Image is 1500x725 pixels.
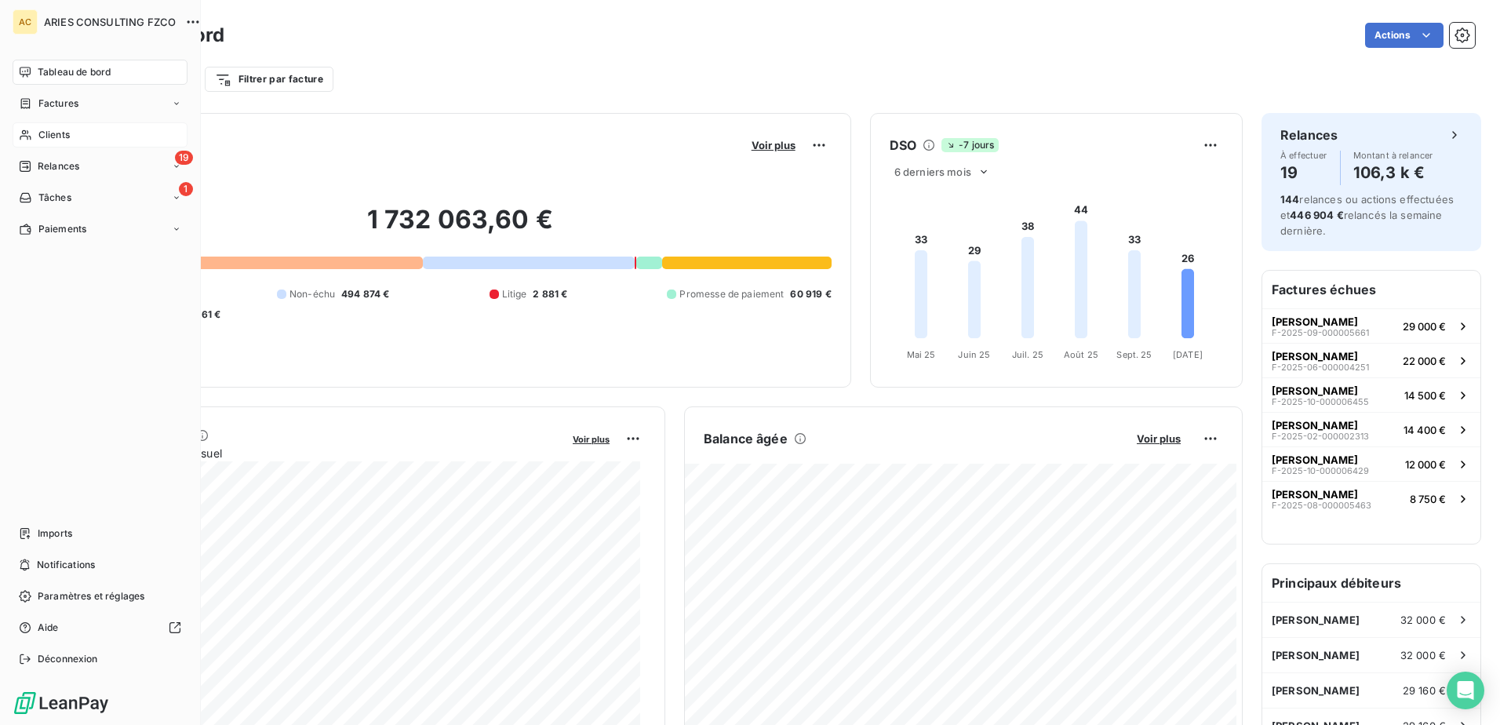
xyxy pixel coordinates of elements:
[1280,160,1327,185] h4: 19
[1447,672,1484,709] div: Open Intercom Messenger
[1262,271,1480,308] h6: Factures échues
[1262,446,1480,481] button: [PERSON_NAME]F-2025-10-00000642912 000 €
[1405,458,1446,471] span: 12 000 €
[38,621,59,635] span: Aide
[179,182,193,196] span: 1
[894,166,971,178] span: 6 derniers mois
[1410,493,1446,505] span: 8 750 €
[679,287,784,301] span: Promesse de paiement
[37,558,95,572] span: Notifications
[38,159,79,173] span: Relances
[890,136,916,155] h6: DSO
[1272,488,1358,501] span: [PERSON_NAME]
[38,652,98,666] span: Déconnexion
[1262,564,1480,602] h6: Principaux débiteurs
[1404,424,1446,436] span: 14 400 €
[89,445,562,461] span: Chiffre d'affaires mensuel
[13,9,38,35] div: AC
[1272,501,1371,510] span: F-2025-08-000005463
[1064,349,1098,360] tspan: Août 25
[1012,349,1043,360] tspan: Juil. 25
[1272,466,1369,475] span: F-2025-10-000006429
[1272,328,1369,337] span: F-2025-09-000005661
[1280,193,1454,237] span: relances ou actions effectuées et relancés la semaine dernière.
[1272,649,1360,661] span: [PERSON_NAME]
[958,349,990,360] tspan: Juin 25
[1262,481,1480,516] button: [PERSON_NAME]F-2025-08-0000054638 750 €
[1116,349,1152,360] tspan: Sept. 25
[341,287,389,301] span: 494 874 €
[1353,151,1433,160] span: Montant à relancer
[38,222,86,236] span: Paiements
[533,287,567,301] span: 2 881 €
[1262,343,1480,377] button: [PERSON_NAME]F-2025-06-00000425122 000 €
[1404,389,1446,402] span: 14 500 €
[1403,355,1446,367] span: 22 000 €
[38,97,78,111] span: Factures
[747,138,800,152] button: Voir plus
[1280,126,1338,144] h6: Relances
[38,526,72,541] span: Imports
[13,615,187,640] a: Aide
[502,287,527,301] span: Litige
[1137,432,1181,445] span: Voir plus
[573,434,610,445] span: Voir plus
[38,191,71,205] span: Tâches
[1262,412,1480,446] button: [PERSON_NAME]F-2025-02-00000231314 400 €
[1272,684,1360,697] span: [PERSON_NAME]
[1280,151,1327,160] span: À effectuer
[1262,377,1480,412] button: [PERSON_NAME]F-2025-10-00000645514 500 €
[704,429,788,448] h6: Balance âgée
[568,432,614,446] button: Voir plus
[44,16,176,28] span: ARIES CONSULTING FZCO
[1272,397,1369,406] span: F-2025-10-000006455
[1400,614,1446,626] span: 32 000 €
[38,128,70,142] span: Clients
[790,287,831,301] span: 60 919 €
[1272,419,1358,432] span: [PERSON_NAME]
[1365,23,1444,48] button: Actions
[175,151,193,165] span: 19
[38,589,144,603] span: Paramètres et réglages
[89,204,832,251] h2: 1 732 063,60 €
[38,65,111,79] span: Tableau de bord
[1272,432,1369,441] span: F-2025-02-000002313
[1272,454,1358,466] span: [PERSON_NAME]
[1290,209,1343,221] span: 446 904 €
[941,138,999,152] span: -7 jours
[1353,160,1433,185] h4: 106,3 k €
[1272,350,1358,362] span: [PERSON_NAME]
[1400,649,1446,661] span: 32 000 €
[1262,308,1480,343] button: [PERSON_NAME]F-2025-09-00000566129 000 €
[1403,320,1446,333] span: 29 000 €
[1272,362,1369,372] span: F-2025-06-000004251
[1272,384,1358,397] span: [PERSON_NAME]
[205,67,333,92] button: Filtrer par facture
[13,690,110,716] img: Logo LeanPay
[1272,315,1358,328] span: [PERSON_NAME]
[752,139,796,151] span: Voir plus
[289,287,335,301] span: Non-échu
[1272,614,1360,626] span: [PERSON_NAME]
[1173,349,1203,360] tspan: [DATE]
[1280,193,1299,206] span: 144
[906,349,935,360] tspan: Mai 25
[1403,684,1446,697] span: 29 160 €
[1132,432,1185,446] button: Voir plus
